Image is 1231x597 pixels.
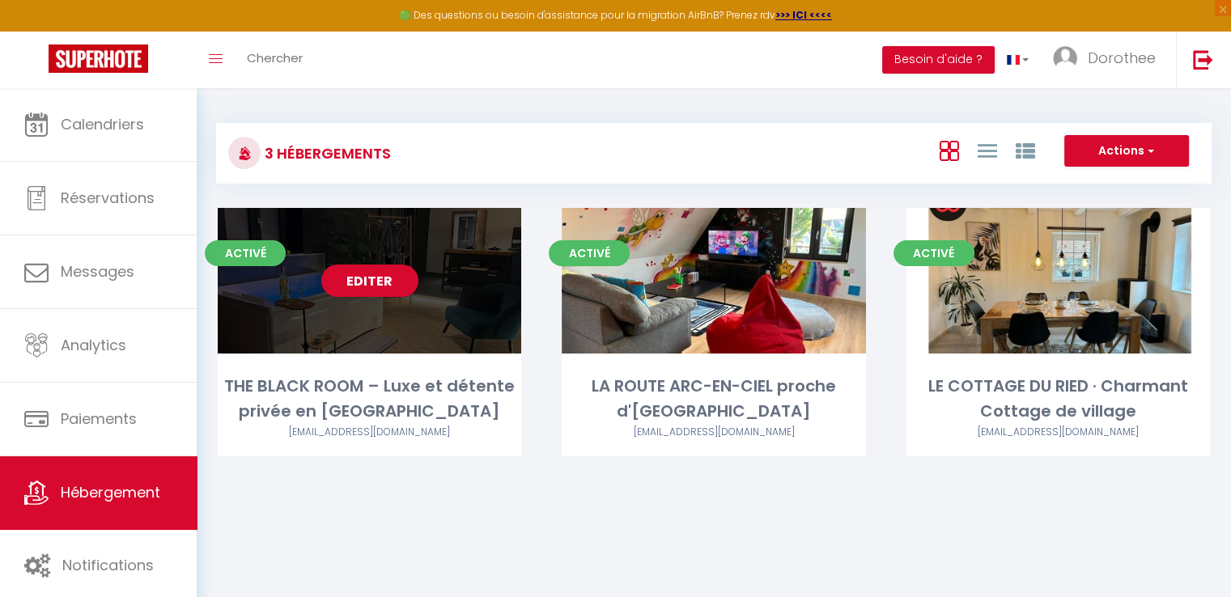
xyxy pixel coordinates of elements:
[894,240,974,266] span: Activé
[218,374,521,425] div: THE BLACK ROOM – Luxe et détente privée en [GEOGRAPHIC_DATA]
[1041,32,1176,88] a: ... Dorothee
[321,265,418,297] a: Editer
[62,555,154,575] span: Notifications
[1088,48,1156,68] span: Dorothee
[218,425,521,440] div: Airbnb
[882,46,995,74] button: Besoin d'aide ?
[977,137,996,163] a: Vue en Liste
[562,374,865,425] div: LA ROUTE ARC-EN-CIEL proche d'[GEOGRAPHIC_DATA]
[235,32,315,88] a: Chercher
[61,261,134,282] span: Messages
[61,335,126,355] span: Analytics
[549,240,630,266] span: Activé
[906,374,1210,425] div: LE COTTAGE DU RIED · Charmant Cottage de village
[261,135,391,171] h3: 3 Hébergements
[247,49,303,66] span: Chercher
[61,188,155,208] span: Réservations
[1064,135,1189,167] button: Actions
[1193,49,1213,70] img: logout
[1015,137,1034,163] a: Vue par Groupe
[939,137,958,163] a: Vue en Box
[205,240,286,266] span: Activé
[906,425,1210,440] div: Airbnb
[775,8,832,22] a: >>> ICI <<<<
[49,44,148,73] img: Super Booking
[1053,46,1077,70] img: ...
[61,409,137,429] span: Paiements
[61,482,160,502] span: Hébergement
[61,114,144,134] span: Calendriers
[562,425,865,440] div: Airbnb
